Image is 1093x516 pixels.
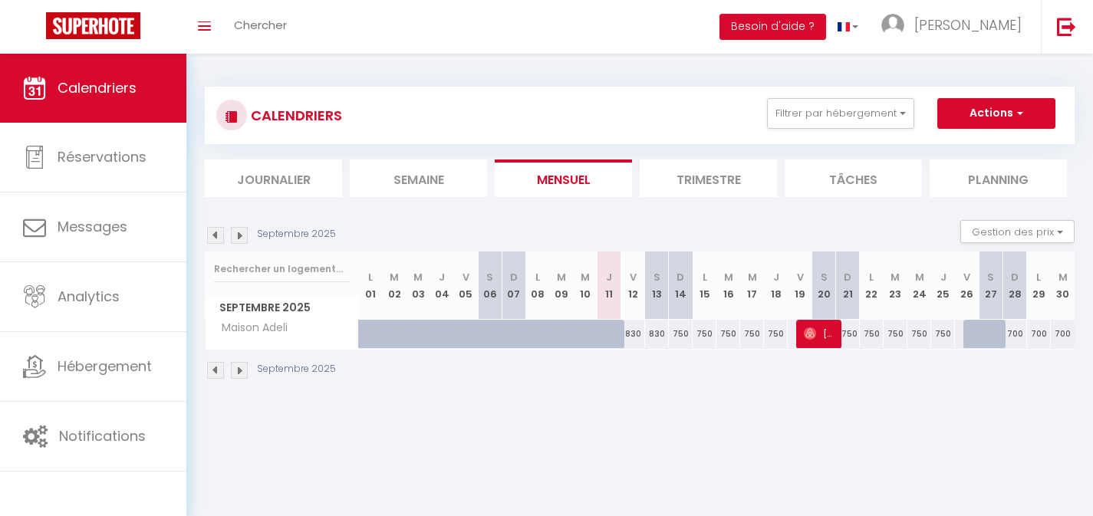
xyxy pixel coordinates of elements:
th: 15 [693,251,716,320]
span: [PERSON_NAME] [804,319,835,348]
th: 29 [1027,251,1051,320]
abbr: M [891,270,900,284]
abbr: S [987,270,994,284]
th: 26 [955,251,979,320]
abbr: D [844,270,851,284]
div: 750 [860,320,884,348]
th: 06 [478,251,502,320]
div: 750 [931,320,955,348]
div: 750 [716,320,740,348]
img: ... [881,14,904,37]
abbr: J [439,270,445,284]
th: 21 [836,251,860,320]
img: Super Booking [46,12,140,39]
th: 18 [764,251,788,320]
th: 11 [598,251,621,320]
th: 07 [502,251,525,320]
li: Tâches [785,159,922,197]
th: 04 [430,251,454,320]
span: Hébergement [58,357,152,376]
abbr: V [463,270,469,284]
abbr: M [413,270,423,284]
th: 05 [454,251,478,320]
th: 03 [407,251,430,320]
div: 750 [884,320,907,348]
span: Réservations [58,147,147,166]
abbr: M [724,270,733,284]
li: Semaine [350,159,487,197]
span: Septembre 2025 [206,297,358,319]
th: 30 [1051,251,1075,320]
abbr: L [703,270,707,284]
th: 20 [812,251,836,320]
abbr: J [940,270,946,284]
th: 02 [383,251,407,320]
li: Planning [930,159,1067,197]
p: Septembre 2025 [257,362,336,376]
span: Maison Adeli [208,320,291,337]
span: Analytics [58,287,120,306]
div: 750 [836,320,860,348]
button: Actions [937,98,1055,129]
th: 16 [716,251,740,320]
div: 750 [740,320,764,348]
span: Messages [58,217,127,236]
div: 700 [1027,320,1051,348]
th: 13 [645,251,669,320]
div: 750 [764,320,788,348]
abbr: L [535,270,540,284]
abbr: L [368,270,373,284]
li: Journalier [205,159,342,197]
th: 23 [884,251,907,320]
h3: CALENDRIERS [247,98,342,133]
div: 830 [645,320,669,348]
abbr: S [821,270,828,284]
div: 750 [669,320,693,348]
th: 19 [788,251,812,320]
span: [PERSON_NAME] [914,15,1022,35]
th: 09 [549,251,573,320]
button: Filtrer par hébergement [767,98,914,129]
th: 28 [1002,251,1026,320]
abbr: M [581,270,590,284]
img: logout [1057,17,1076,36]
li: Trimestre [640,159,777,197]
th: 22 [860,251,884,320]
abbr: L [1036,270,1041,284]
li: Mensuel [495,159,632,197]
div: 750 [907,320,931,348]
p: Septembre 2025 [257,227,336,242]
abbr: M [557,270,566,284]
th: 08 [525,251,549,320]
button: Gestion des prix [960,220,1075,243]
abbr: D [510,270,518,284]
abbr: V [797,270,804,284]
abbr: V [630,270,637,284]
abbr: M [390,270,399,284]
th: 01 [359,251,383,320]
abbr: M [1058,270,1068,284]
abbr: J [606,270,612,284]
th: 17 [740,251,764,320]
div: 700 [1002,320,1026,348]
span: Notifications [59,426,146,445]
abbr: S [486,270,493,284]
div: 830 [621,320,645,348]
abbr: S [653,270,660,284]
div: 700 [1051,320,1075,348]
button: Besoin d'aide ? [719,14,826,40]
th: 12 [621,251,645,320]
input: Rechercher un logement... [214,255,350,283]
abbr: D [1011,270,1019,284]
abbr: J [773,270,779,284]
abbr: D [677,270,684,284]
abbr: V [963,270,970,284]
th: 10 [573,251,597,320]
th: 27 [979,251,1002,320]
abbr: M [748,270,757,284]
abbr: L [869,270,874,284]
span: Chercher [234,17,287,33]
span: Calendriers [58,78,137,97]
abbr: M [915,270,924,284]
div: 750 [693,320,716,348]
